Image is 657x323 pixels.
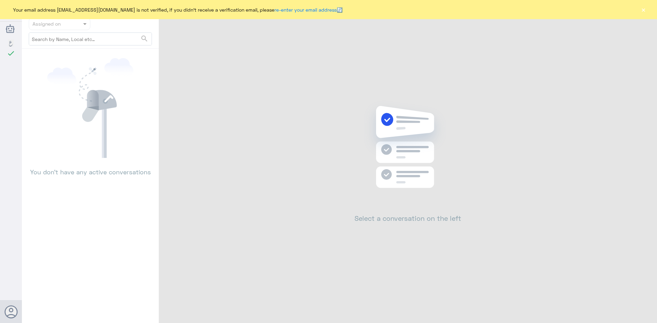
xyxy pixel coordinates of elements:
i: check [7,49,15,57]
h2: Select a conversation on the left [355,214,461,222]
p: You don’t have any active conversations [29,158,152,177]
input: Search by Name, Local etc… [29,33,152,45]
span: search [140,35,149,43]
button: × [640,6,647,13]
a: re-enter your email address [274,7,337,13]
button: search [140,33,149,44]
button: Avatar [4,305,17,318]
span: Your email address [EMAIL_ADDRESS][DOMAIN_NAME] is not verified, if you didn't receive a verifica... [13,6,343,13]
